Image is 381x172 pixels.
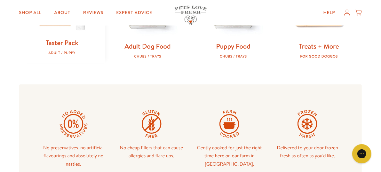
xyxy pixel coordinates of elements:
a: Taster Pack [45,38,78,47]
a: About [49,6,75,19]
div: Chubs / Trays [201,54,266,59]
iframe: Gorgias live chat messenger [349,142,375,166]
p: Delivered to your door frozen fresh as often as you'd like. [274,144,341,160]
a: Reviews [78,6,108,19]
img: Pets Love Fresh [175,6,207,25]
a: Help [318,6,340,19]
p: Gently cooked for just the right time here on our farm in [GEOGRAPHIC_DATA]. [195,144,263,168]
p: No cheap fillers that can cause allergies and flare ups. [118,144,186,160]
a: Treats + More [299,42,339,51]
a: Expert Advice [111,6,157,19]
p: No preservatives, no artificial flavourings and absolutely no nasties. [40,144,107,168]
div: For good doggos [286,54,352,59]
a: Adult Dog Food [124,42,171,51]
a: Puppy Food [216,42,250,51]
div: Adult / Puppy [29,51,95,55]
div: Chubs / Trays [115,54,180,59]
a: Shop All [14,6,47,19]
